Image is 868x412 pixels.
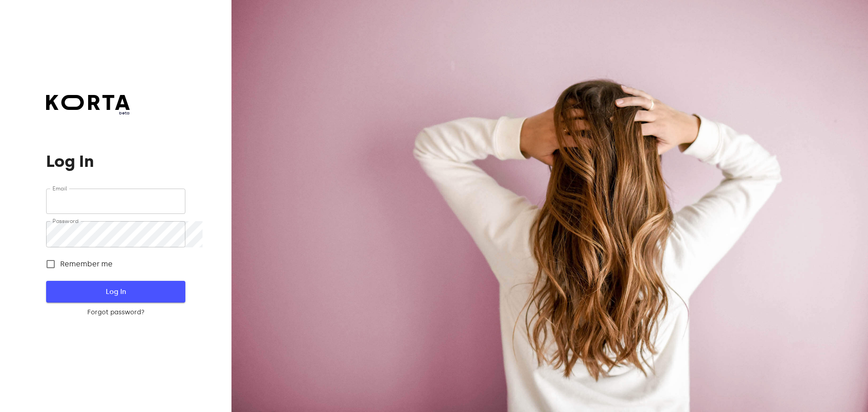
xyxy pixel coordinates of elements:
h1: Log In [46,152,185,170]
span: beta [46,110,130,116]
img: Korta [46,95,130,110]
span: Remember me [60,259,113,270]
span: Log In [61,286,170,298]
a: beta [46,95,130,116]
a: Forgot password? [46,308,185,317]
button: Log In [46,281,185,303]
